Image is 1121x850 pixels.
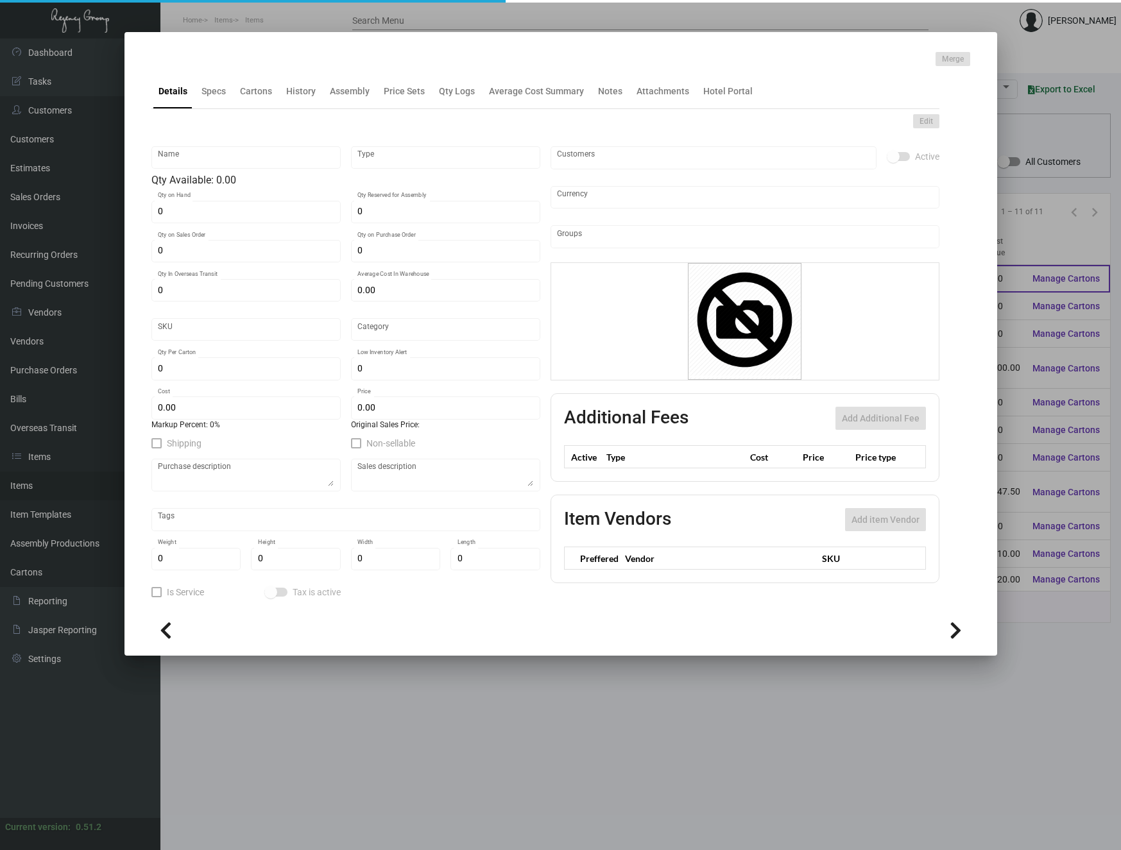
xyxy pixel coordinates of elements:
[851,514,920,525] span: Add item Vendor
[76,820,101,834] div: 0.51.2
[158,85,187,98] div: Details
[564,508,671,531] h2: Item Vendors
[747,446,800,468] th: Cost
[439,85,475,98] div: Qty Logs
[942,54,964,65] span: Merge
[920,116,933,127] span: Edit
[564,446,603,468] th: Active
[852,446,910,468] th: Price type
[637,85,689,98] div: Attachments
[151,173,540,188] div: Qty Available: 0.00
[489,85,584,98] div: Average Cost Summary
[816,547,925,570] th: SKU
[619,547,816,570] th: Vendor
[835,407,926,430] button: Add Additional Fee
[366,436,415,451] span: Non-sellable
[293,584,341,600] span: Tax is active
[557,232,932,242] input: Add new..
[5,820,71,834] div: Current version:
[167,436,201,451] span: Shipping
[564,407,689,430] h2: Additional Fees
[842,413,920,423] span: Add Additional Fee
[913,114,939,128] button: Edit
[915,149,939,164] span: Active
[330,85,370,98] div: Assembly
[240,85,272,98] div: Cartons
[201,85,226,98] div: Specs
[167,584,204,600] span: Is Service
[845,508,926,531] button: Add item Vendor
[564,547,619,570] th: Preffered
[384,85,425,98] div: Price Sets
[603,446,747,468] th: Type
[800,446,852,468] th: Price
[936,52,970,66] button: Merge
[286,85,316,98] div: History
[703,85,753,98] div: Hotel Portal
[557,153,869,163] input: Add new..
[598,85,622,98] div: Notes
